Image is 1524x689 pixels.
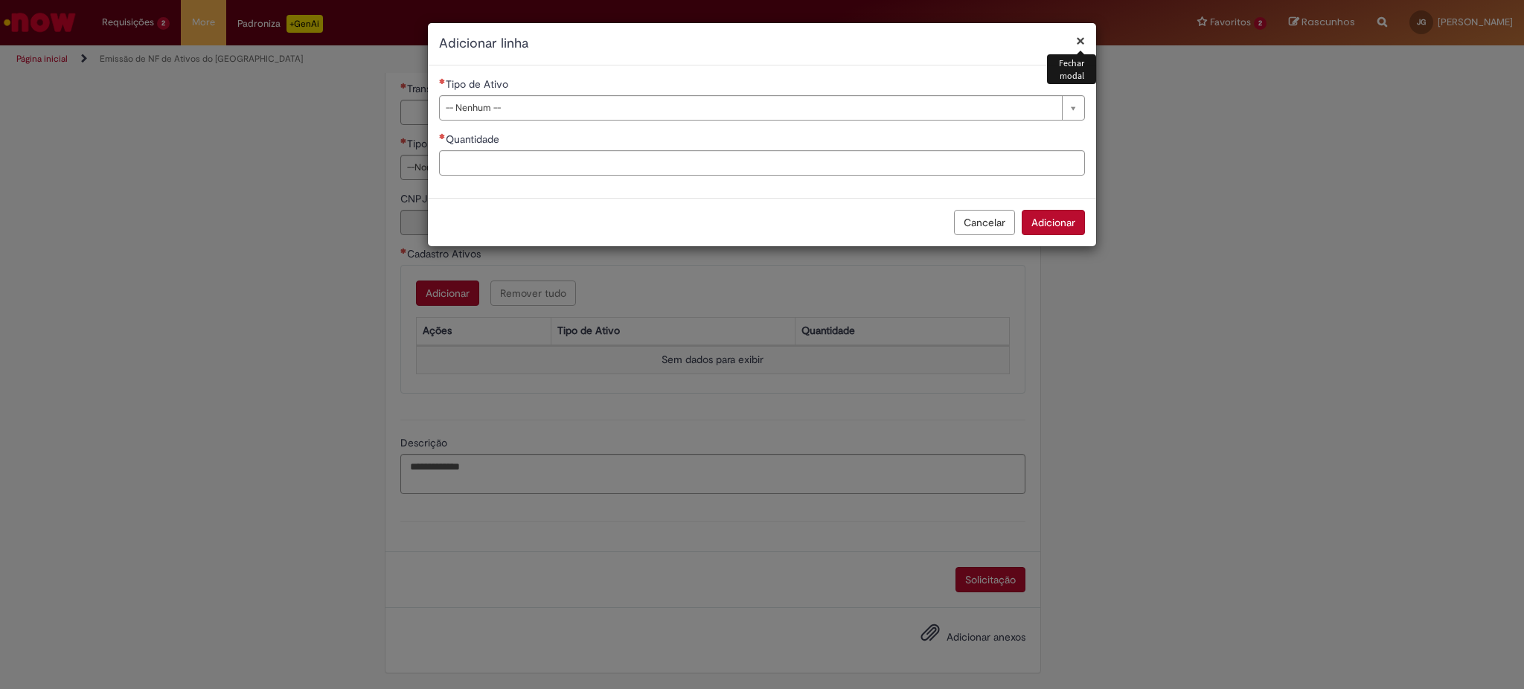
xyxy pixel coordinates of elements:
[439,150,1085,176] input: Quantidade
[439,34,1085,54] h2: Adicionar linha
[439,133,446,139] span: Necessários
[1022,210,1085,235] button: Adicionar
[954,210,1015,235] button: Cancelar
[446,77,511,91] span: Tipo de Ativo
[446,132,502,146] span: Quantidade
[1047,54,1096,84] div: Fechar modal
[439,78,446,84] span: Necessários
[1076,33,1085,48] button: Fechar modal
[446,96,1054,120] span: -- Nenhum --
